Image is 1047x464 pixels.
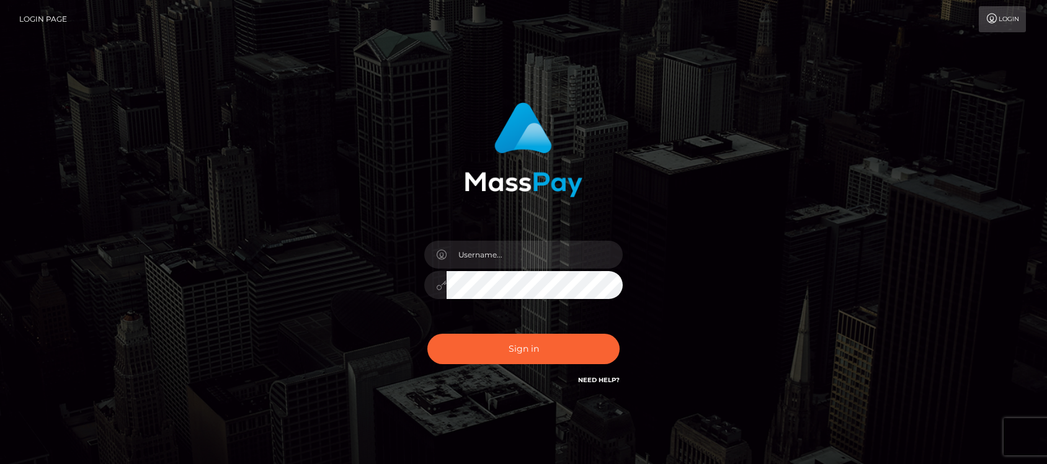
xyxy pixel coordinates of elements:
img: MassPay Login [465,102,582,197]
a: Login [979,6,1026,32]
a: Login Page [19,6,67,32]
a: Need Help? [578,376,620,384]
input: Username... [447,241,623,269]
button: Sign in [427,334,620,364]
